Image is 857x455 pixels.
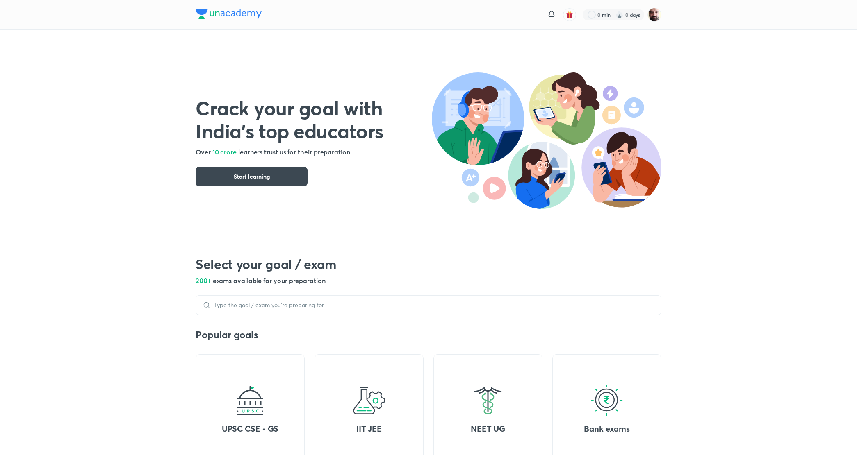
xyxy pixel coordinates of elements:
[196,328,661,341] h3: Popular goals
[196,256,661,272] h2: Select your goal / exam
[559,423,655,434] h4: Bank exams
[472,384,504,417] img: goal-icon
[196,147,432,157] h5: Over learners trust us for their preparation
[566,11,573,18] img: avatar
[234,172,270,181] span: Start learning
[234,384,267,417] img: goal-icon
[196,96,432,142] h1: Crack your goal with India’s top educators
[196,276,661,285] h5: 200+
[590,384,623,417] img: goal-icon
[196,9,262,21] a: Company Logo
[563,8,576,21] button: avatar
[196,167,308,186] button: Start learning
[211,302,654,308] input: Type the goal / exam you’re preparing for
[647,8,661,22] img: Devendra BHARDWAJ
[432,72,661,209] img: header
[212,147,237,156] span: 10 crore
[615,11,624,19] img: streak
[196,9,262,19] img: Company Logo
[202,423,298,434] h4: UPSC CSE - GS
[440,423,536,434] h4: NEET UG
[321,423,417,434] h4: IIT JEE
[213,276,326,285] span: exams available for your preparation
[353,384,385,417] img: goal-icon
